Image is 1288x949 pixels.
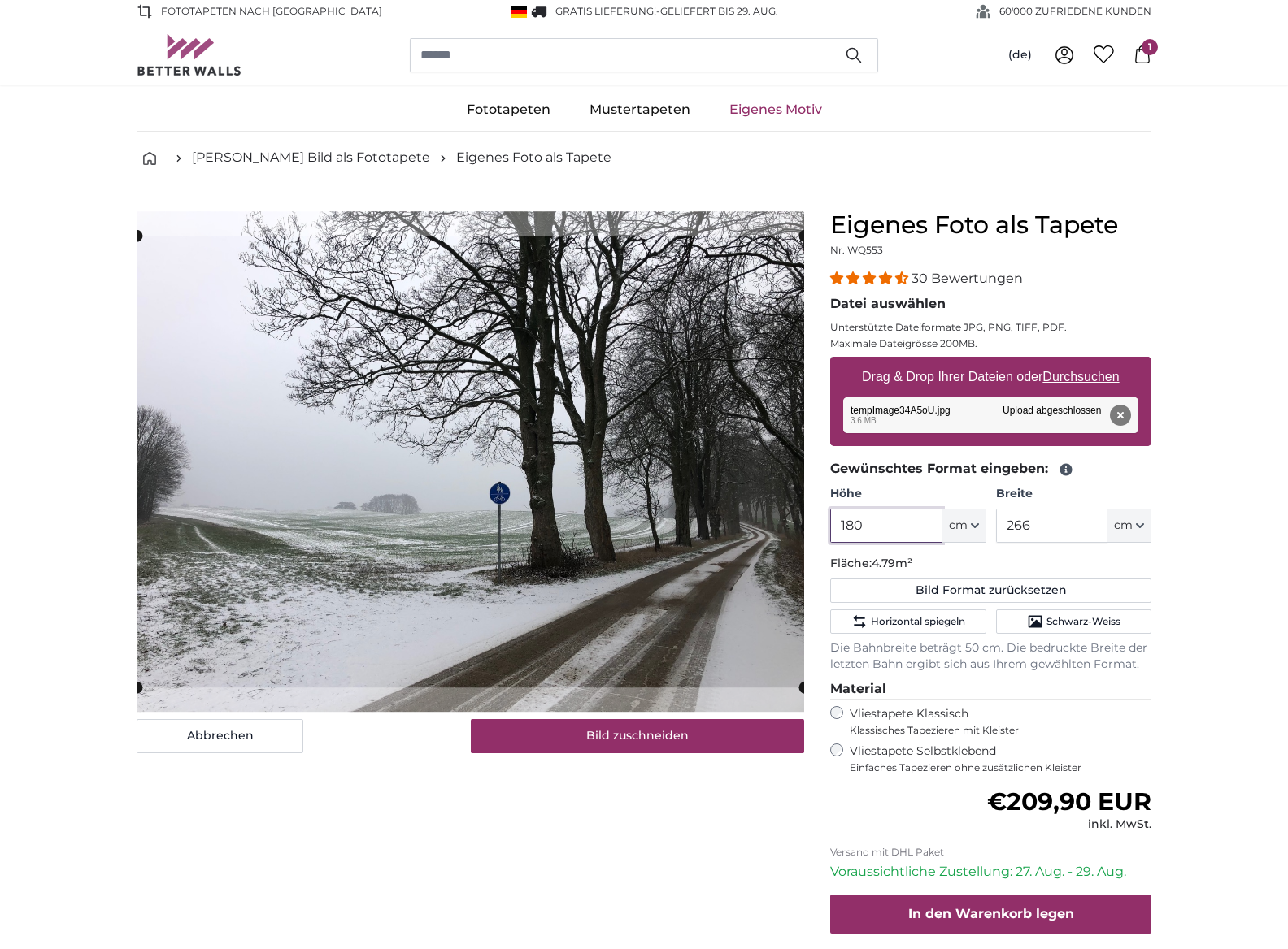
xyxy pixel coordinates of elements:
[999,4,1151,19] span: 60'000 ZUFRIEDENE KUNDEN
[137,132,1151,184] nav: breadcrumbs
[830,556,1151,572] p: Fläche:
[192,148,430,167] a: [PERSON_NAME] Bild als Fototapete
[1107,509,1151,543] button: cm
[1043,370,1120,383] u: Durchsuchen
[830,846,1151,859] p: Versand mit DHL Paket
[660,5,778,17] span: Geliefert bis 29. Aug.
[850,761,1151,774] span: Einfaches Tapezieren ohne zusätzlichen Kleister
[656,5,778,17] span: -
[555,5,656,17] span: GRATIS Lieferung!
[987,786,1151,817] span: €209,90 EUR
[850,724,1138,737] span: Klassisches Tapezieren mit Kleister
[1046,615,1120,628] span: Schwarz-Weiss
[872,556,912,570] span: 4.79m²
[830,895,1151,934] button: In den Warenkorb legen
[949,518,968,534] span: cm
[511,6,527,18] img: Deutschland
[912,271,1023,286] span: 30 Bewertungen
[830,321,1151,334] p: Unterstützte Dateiformate JPG, PNG, TIFF, PDF.
[995,41,1045,70] button: (de)
[830,578,1151,603] button: Bild Format zurücksetzen
[161,4,382,19] span: Fototapeten nach [GEOGRAPHIC_DATA]
[447,89,570,131] a: Fototapeten
[942,509,986,543] button: cm
[137,34,242,76] img: Betterwalls
[710,89,842,131] a: Eigenes Motiv
[830,210,1151,240] h1: Eigenes Foto als Tapete
[570,89,710,131] a: Mustertapeten
[830,486,986,502] label: Höhe
[850,706,1138,737] label: Vliestapete Klassisch
[830,271,912,286] span: 4.33 stars
[456,148,611,167] a: Eigenes Foto als Tapete
[830,244,883,256] span: Nr. WQ553
[471,719,805,753] button: Bild zuschneiden
[1114,518,1133,534] span: cm
[830,679,1151,700] legend: Material
[908,906,1074,921] span: In den Warenkorb legen
[1142,39,1158,55] span: 1
[830,294,1151,314] legend: Datei auswählen
[830,640,1151,673] p: Die Bahnbreite beträgt 50 cm. Die bedruckte Breite der letzten Bahn ergibt sich aus Ihrem gewählt...
[987,817,1151,833] div: inkl. MwSt.
[850,743,1151,774] label: Vliestapete Selbstklebend
[830,862,1151,882] p: Voraussichtliche Zustellung: 27. Aug. - 29. Aug.
[855,361,1126,393] label: Drag & Drop Ihrer Dateien oder
[137,719,303,753] button: Abbrechen
[996,609,1151,634] button: Schwarz-Weiss
[830,459,1151,479] legend: Gewünschtes Format eingeben:
[871,615,965,628] span: Horizontal spiegeln
[830,609,986,634] button: Horizontal spiegeln
[996,486,1151,502] label: Breite
[830,337,1151,350] p: Maximale Dateigrösse 200MB.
